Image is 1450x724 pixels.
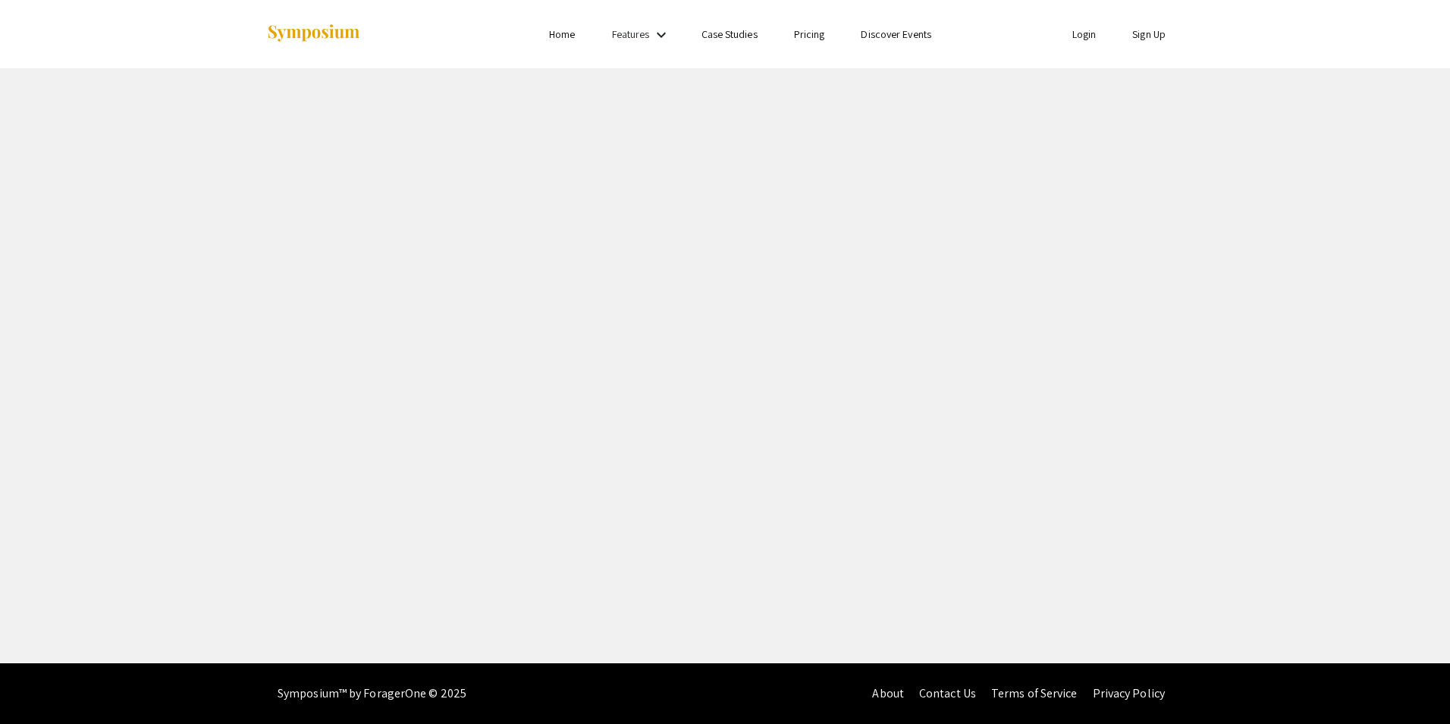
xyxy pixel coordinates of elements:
a: Case Studies [701,27,758,41]
div: Symposium™ by ForagerOne © 2025 [278,663,466,724]
mat-icon: Expand Features list [652,26,670,44]
a: Pricing [794,27,825,41]
a: Terms of Service [991,685,1078,701]
a: Login [1072,27,1097,41]
img: Symposium by ForagerOne [266,24,361,44]
a: Sign Up [1132,27,1166,41]
a: Features [612,27,650,41]
a: Contact Us [919,685,976,701]
a: Privacy Policy [1093,685,1165,701]
a: Home [549,27,575,41]
a: About [872,685,904,701]
a: Discover Events [861,27,931,41]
